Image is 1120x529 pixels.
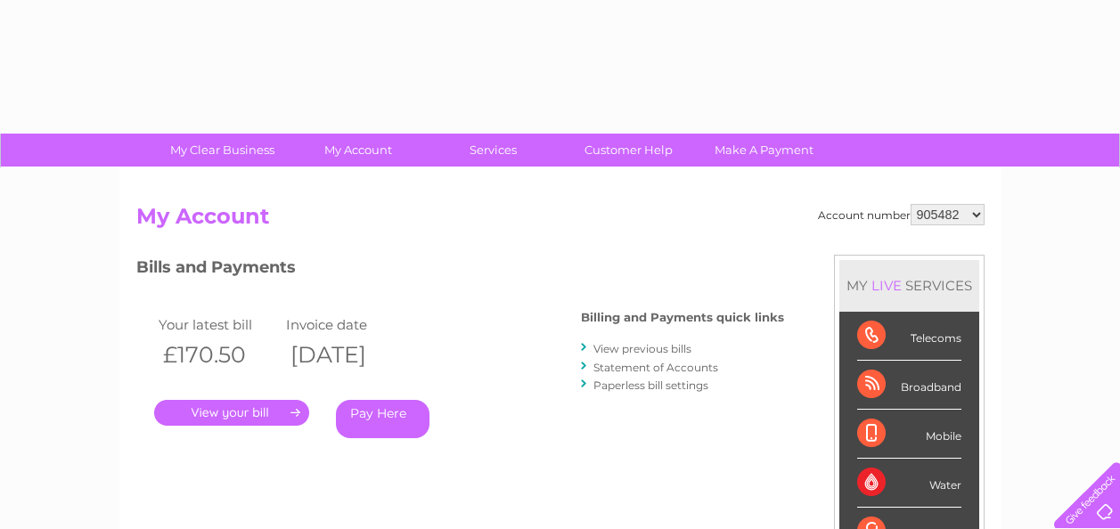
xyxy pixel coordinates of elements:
td: Invoice date [282,313,410,337]
td: Your latest bill [154,313,282,337]
div: MY SERVICES [839,260,979,311]
a: Customer Help [555,134,702,167]
th: [DATE] [282,337,410,373]
th: £170.50 [154,337,282,373]
h3: Bills and Payments [136,255,784,286]
h4: Billing and Payments quick links [581,311,784,324]
div: Mobile [857,410,961,459]
a: . [154,400,309,426]
h2: My Account [136,204,985,238]
a: Statement of Accounts [593,361,718,374]
div: Account number [818,204,985,225]
a: My Account [284,134,431,167]
a: Make A Payment [691,134,838,167]
div: Broadband [857,361,961,410]
a: View previous bills [593,342,691,355]
a: My Clear Business [149,134,296,167]
a: Services [420,134,567,167]
div: LIVE [868,277,905,294]
a: Paperless bill settings [593,378,708,392]
div: Water [857,459,961,508]
a: Pay Here [336,400,429,438]
div: Telecoms [857,312,961,361]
